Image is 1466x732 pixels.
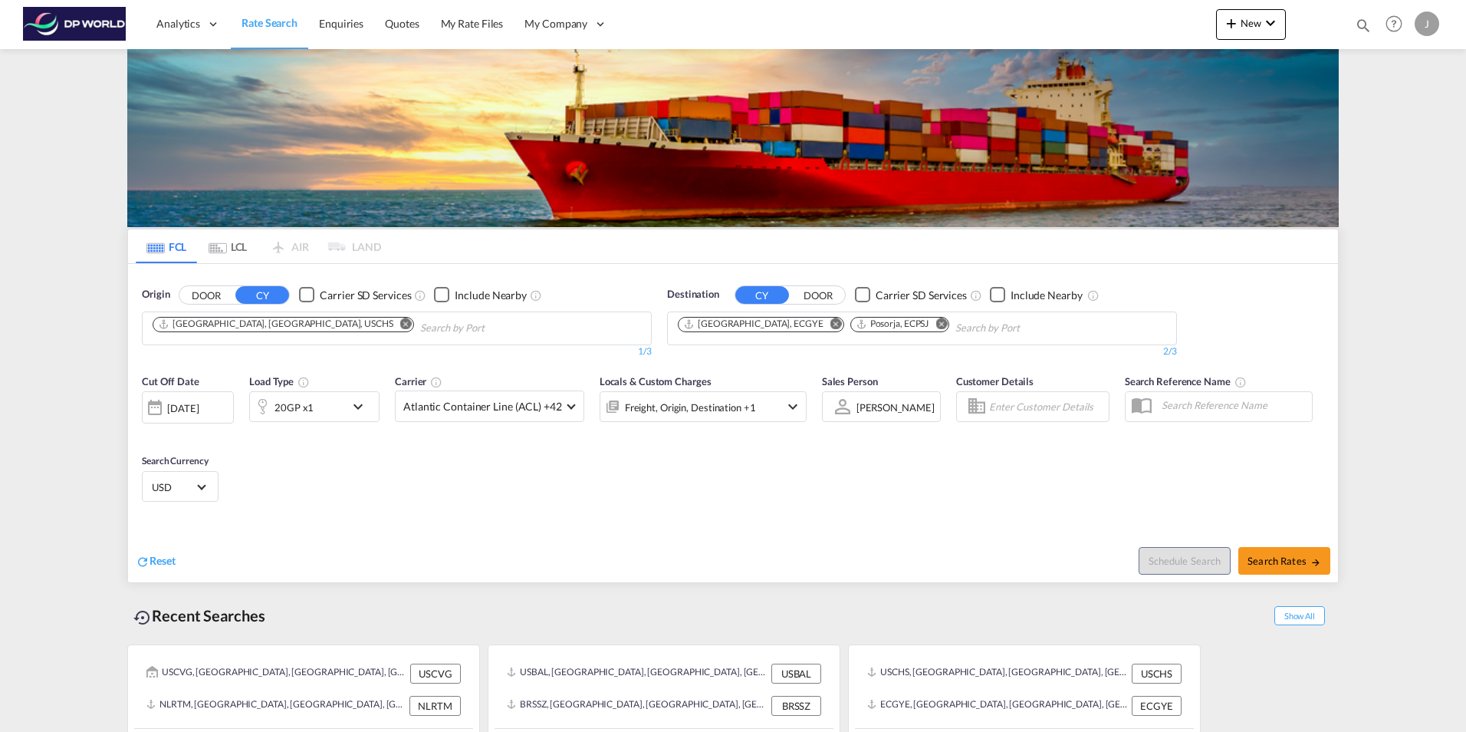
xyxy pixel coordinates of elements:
[683,318,823,331] div: Guayaquil, ECGYE
[349,397,375,416] md-icon: icon-chevron-down
[127,49,1339,227] img: LCL+%26+FCL+BACKGROUND.png
[989,395,1104,418] input: Enter Customer Details
[249,391,380,422] div: 20GP x1icon-chevron-down
[409,696,461,716] div: NLRTM
[1011,288,1083,303] div: Include Nearby
[820,318,843,333] button: Remove
[600,375,712,387] span: Locals & Custom Charges
[1238,547,1330,575] button: Search Ratesicon-arrow-right
[156,16,200,31] span: Analytics
[197,229,258,263] md-tab-item: LCL
[791,286,845,304] button: DOOR
[1381,11,1415,38] div: Help
[297,376,310,388] md-icon: icon-information-outline
[530,289,542,302] md-icon: Unchecked: Ignores neighbouring ports when fetching rates.Checked : Includes neighbouring ports w...
[675,312,1107,341] md-chips-wrap: Chips container. Use arrow keys to select chips.
[274,397,314,418] div: 20GP x1
[390,318,413,333] button: Remove
[1132,696,1182,716] div: ECGYE
[1274,606,1325,625] span: Show All
[320,288,411,303] div: Carrier SD Services
[158,318,396,331] div: Press delete to remove this chip.
[420,316,566,341] input: Chips input.
[150,554,176,567] span: Reset
[136,229,197,263] md-tab-item: FCL
[403,399,562,414] span: Atlantic Container Line (ACL) +42
[430,376,442,388] md-icon: The selected Trucker/Carrierwill be displayed in the rate results If the rates are from another f...
[395,375,442,387] span: Carrier
[1222,17,1280,29] span: New
[441,17,504,30] span: My Rate Files
[1125,375,1247,387] span: Search Reference Name
[385,17,419,30] span: Quotes
[128,264,1338,582] div: OriginDOOR CY Checkbox No InkUnchecked: Search for CY (Container Yard) services for all selected ...
[1355,17,1372,40] div: icon-magnify
[146,696,406,716] div: NLRTM, Rotterdam, Netherlands, Western Europe, Europe
[319,17,363,30] span: Enquiries
[142,455,209,467] span: Search Currency
[150,312,572,341] md-chips-wrap: Chips container. Use arrow keys to select chips.
[410,664,461,684] div: USCVG
[1247,555,1321,567] span: Search Rates
[856,318,929,331] div: Posorja, ECPSJ
[179,286,233,304] button: DOOR
[856,401,935,414] div: [PERSON_NAME]
[136,555,150,569] md-icon: icon-refresh
[127,598,271,633] div: Recent Searches
[771,664,821,684] div: USBAL
[667,345,1177,358] div: 2/3
[955,316,1101,341] input: Chips input.
[990,287,1083,303] md-checkbox: Checkbox No Ink
[1132,664,1182,684] div: USCHS
[150,476,210,498] md-select: Select Currency: $ USDUnited States Dollar
[856,318,932,331] div: Press delete to remove this chip.
[784,397,802,416] md-icon: icon-chevron-down
[1261,14,1280,32] md-icon: icon-chevron-down
[524,16,587,31] span: My Company
[414,289,426,302] md-icon: Unchecked: Search for CY (Container Yard) services for all selected carriers.Checked : Search for...
[867,664,1128,684] div: USCHS, Charleston, SC, United States, North America, Americas
[970,289,982,302] md-icon: Unchecked: Search for CY (Container Yard) services for all selected carriers.Checked : Search for...
[507,696,768,716] div: BRSSZ, Santos, Brazil, South America, Americas
[683,318,827,331] div: Press delete to remove this chip.
[667,287,719,302] span: Destination
[855,396,936,418] md-select: Sales Person: Jodi Lawrence
[142,422,153,443] md-datepicker: Select
[1415,12,1439,36] div: J
[152,480,195,494] span: USD
[142,391,234,424] div: [DATE]
[1234,376,1247,388] md-icon: Your search will be saved by the below given name
[142,375,199,387] span: Cut Off Date
[1222,14,1241,32] md-icon: icon-plus 400-fg
[142,345,652,358] div: 1/3
[1381,11,1407,37] span: Help
[876,288,967,303] div: Carrier SD Services
[133,608,152,627] md-icon: icon-backup-restore
[249,375,310,387] span: Load Type
[434,287,527,303] md-checkbox: Checkbox No Ink
[146,664,406,684] div: USCVG, Cincinnati, OH, United States, North America, Americas
[956,375,1034,387] span: Customer Details
[867,696,1128,716] div: ECGYE, Guayaquil, Ecuador, South America, Americas
[925,318,948,333] button: Remove
[1154,394,1312,417] input: Search Reference Name
[455,288,527,303] div: Include Nearby
[855,287,967,303] md-checkbox: Checkbox No Ink
[142,287,169,302] span: Origin
[1139,547,1231,575] button: Note: By default Schedule search will only considerorigin ports, destination ports and cut off da...
[1355,17,1372,34] md-icon: icon-magnify
[158,318,393,331] div: Charleston, SC, USCHS
[23,7,127,41] img: c08ca190194411f088ed0f3ba295208c.png
[136,553,176,570] div: icon-refreshReset
[235,286,289,304] button: CY
[625,397,756,418] div: Freight Origin Destination Factory Stuffing
[242,16,297,29] span: Rate Search
[299,287,411,303] md-checkbox: Checkbox No Ink
[1310,557,1321,568] md-icon: icon-arrow-right
[136,229,381,263] md-pagination-wrapper: Use the left and right arrow keys to navigate between tabs
[167,401,199,415] div: [DATE]
[507,664,768,684] div: USBAL, Baltimore, MD, United States, North America, Americas
[600,391,807,422] div: Freight Origin Destination Factory Stuffingicon-chevron-down
[1216,9,1286,40] button: icon-plus 400-fgNewicon-chevron-down
[735,286,789,304] button: CY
